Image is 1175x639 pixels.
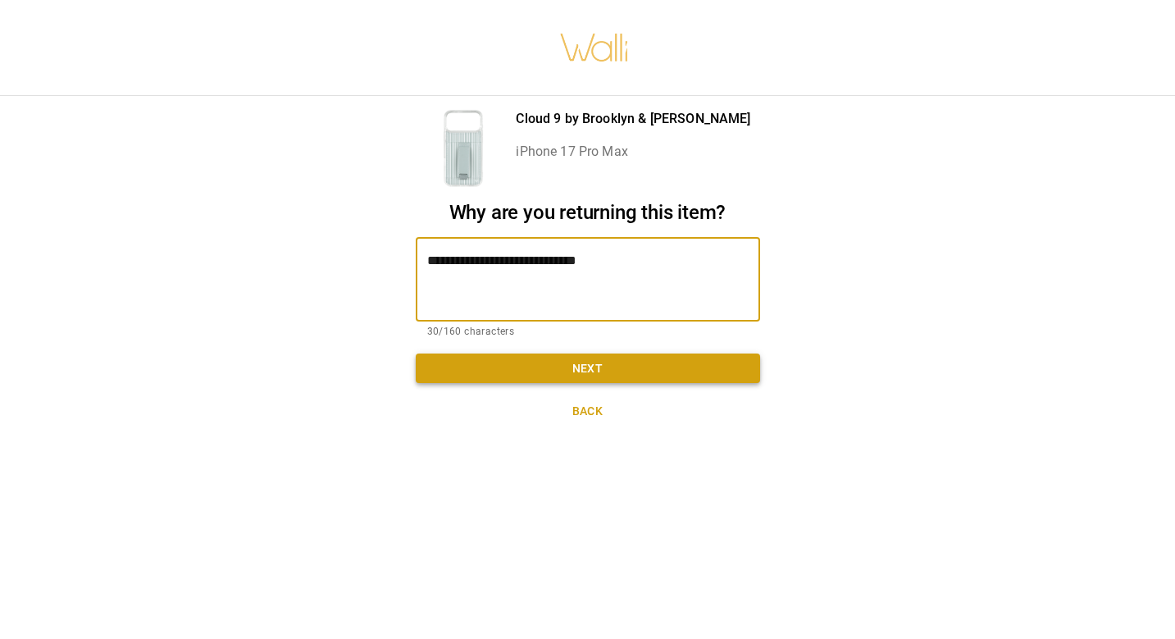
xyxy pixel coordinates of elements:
[416,354,760,384] button: Next
[516,142,750,162] p: iPhone 17 Pro Max
[427,324,749,340] p: 30/160 characters
[516,109,750,129] p: Cloud 9 by Brooklyn & [PERSON_NAME]
[416,396,760,427] button: Back
[559,12,630,83] img: walli-inc.myshopify.com
[416,201,760,225] h2: Why are you returning this item?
